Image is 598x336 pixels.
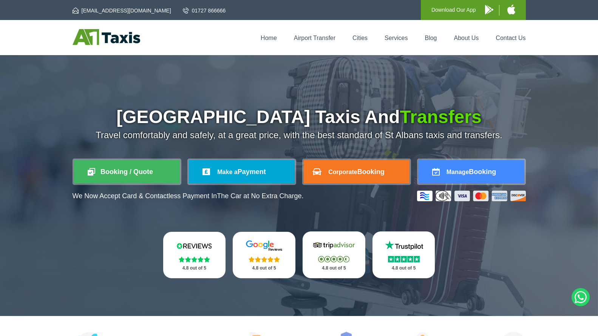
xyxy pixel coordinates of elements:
span: Transfers [400,107,482,127]
a: Home [261,35,277,41]
a: CorporateBooking [304,160,409,183]
a: Services [385,35,408,41]
p: 4.8 out of 5 [172,264,218,273]
p: Download Our App [431,5,476,15]
a: Cities [352,35,368,41]
img: Stars [388,256,420,262]
a: Reviews.io Stars 4.8 out of 5 [163,232,226,278]
img: Credit And Debit Cards [417,191,526,201]
a: Blog [425,35,437,41]
p: We Now Accept Card & Contactless Payment In [73,192,304,200]
span: Manage [447,169,469,175]
a: [EMAIL_ADDRESS][DOMAIN_NAME] [73,7,171,14]
span: Make a [217,169,237,175]
img: Stars [179,256,210,262]
a: Make aPayment [189,160,295,183]
img: A1 Taxis St Albans LTD [73,29,140,45]
p: 4.8 out of 5 [311,264,357,273]
a: Contact Us [496,35,525,41]
p: 4.8 out of 5 [381,264,427,273]
span: Corporate [328,169,357,175]
img: Reviews.io [172,240,217,251]
img: Tripadvisor [311,240,357,251]
h1: [GEOGRAPHIC_DATA] Taxis And [73,108,526,126]
a: Trustpilot Stars 4.8 out of 5 [372,231,435,278]
a: ManageBooking [419,160,524,183]
a: 01727 866666 [183,7,226,14]
p: Travel comfortably and safely, at a great price, with the best standard of St Albans taxis and tr... [73,130,526,140]
a: Booking / Quote [74,160,180,183]
p: 4.8 out of 5 [241,264,287,273]
img: Stars [318,256,349,262]
img: A1 Taxis Android App [485,5,493,14]
img: Google [241,240,287,251]
a: Google Stars 4.8 out of 5 [233,232,295,278]
img: Stars [249,256,280,262]
a: Airport Transfer [294,35,335,41]
img: A1 Taxis iPhone App [507,5,515,14]
span: The Car at No Extra Charge. [217,192,303,200]
a: Tripadvisor Stars 4.8 out of 5 [303,231,365,278]
img: Trustpilot [381,240,426,251]
a: About Us [454,35,479,41]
